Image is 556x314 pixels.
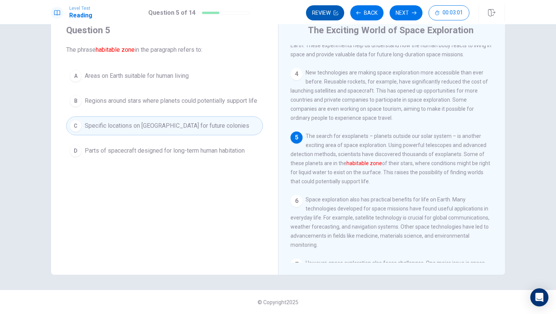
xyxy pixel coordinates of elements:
[70,95,82,107] div: B
[346,160,382,166] font: habitable zone
[85,121,249,130] span: Specific locations on [GEOGRAPHIC_DATA] for future colonies
[290,258,303,271] div: 7
[96,46,135,53] font: habitable zone
[69,6,92,11] span: Level Test
[85,96,257,105] span: Regions around stars where planets could potentially support life
[66,141,263,160] button: DParts of spacecraft designed for long-term human habitation
[70,145,82,157] div: D
[85,146,245,155] span: Parts of spacecraft designed for long-term human habitation
[429,5,469,20] button: 00:03:01
[66,45,263,54] span: The phrase in the paragraph refers to:
[530,288,548,306] div: Open Intercom Messenger
[290,196,489,248] span: Space exploration also has practical benefits for life on Earth. Many technologies developed for ...
[443,10,463,16] span: 00:03:01
[350,5,384,20] button: Back
[66,91,263,110] button: BRegions around stars where planets could potentially support life
[70,120,82,132] div: C
[290,131,303,144] div: 5
[85,71,189,80] span: Areas on Earth suitable for human living
[258,299,298,305] span: © Copyright 2025
[308,24,474,36] h4: The Exciting World of Space Exploration
[290,68,303,80] div: 4
[290,260,491,302] span: However, space exploration also faces challenges. One major issue is space debris – the thousands...
[66,24,263,36] h4: Question 5
[70,70,82,82] div: A
[66,67,263,85] button: AAreas on Earth suitable for human living
[290,133,490,184] span: The search for exoplanets – planets outside our solar system – is another exciting area of space ...
[390,5,422,20] button: Next
[66,116,263,135] button: CSpecific locations on [GEOGRAPHIC_DATA] for future colonies
[148,8,196,17] h1: Question 5 of 14
[69,11,92,20] h1: Reading
[290,195,303,207] div: 6
[306,5,344,20] button: Review
[290,70,488,121] span: New technologies are making space exploration more accessible than ever before. Reusable rockets,...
